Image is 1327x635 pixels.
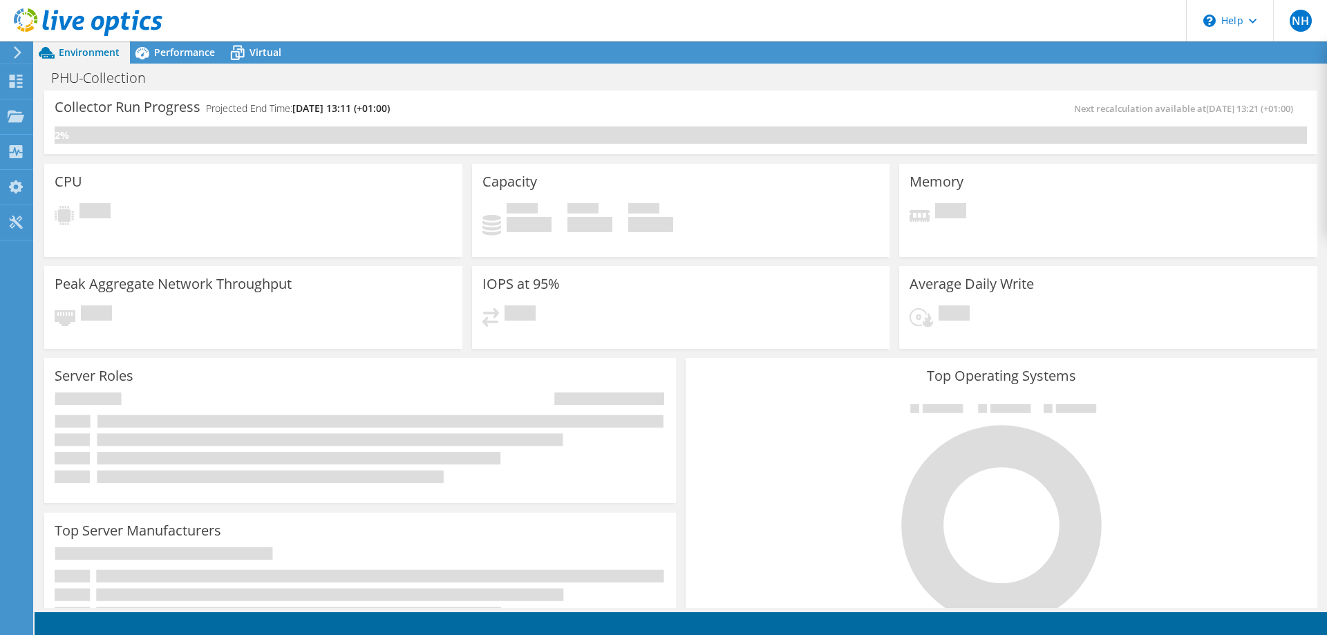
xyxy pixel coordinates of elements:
[1290,10,1312,32] span: NH
[505,305,536,324] span: Pending
[567,203,599,217] span: Free
[1206,102,1293,115] span: [DATE] 13:21 (+01:00)
[1203,15,1216,27] svg: \n
[507,203,538,217] span: Used
[154,46,215,59] span: Performance
[910,174,963,189] h3: Memory
[1074,102,1300,115] span: Next recalculation available at
[482,174,537,189] h3: Capacity
[55,276,292,292] h3: Peak Aggregate Network Throughput
[482,276,560,292] h3: IOPS at 95%
[206,101,390,116] h4: Projected End Time:
[567,217,612,232] h4: 0 GiB
[939,305,970,324] span: Pending
[45,70,167,86] h1: PHU-Collection
[55,368,133,383] h3: Server Roles
[935,203,966,222] span: Pending
[628,203,659,217] span: Total
[910,276,1034,292] h3: Average Daily Write
[55,523,221,538] h3: Top Server Manufacturers
[79,203,111,222] span: Pending
[55,174,82,189] h3: CPU
[507,217,552,232] h4: 0 GiB
[696,368,1307,383] h3: Top Operating Systems
[81,305,112,324] span: Pending
[250,46,281,59] span: Virtual
[628,217,673,232] h4: 0 GiB
[292,102,390,115] span: [DATE] 13:11 (+01:00)
[59,46,120,59] span: Environment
